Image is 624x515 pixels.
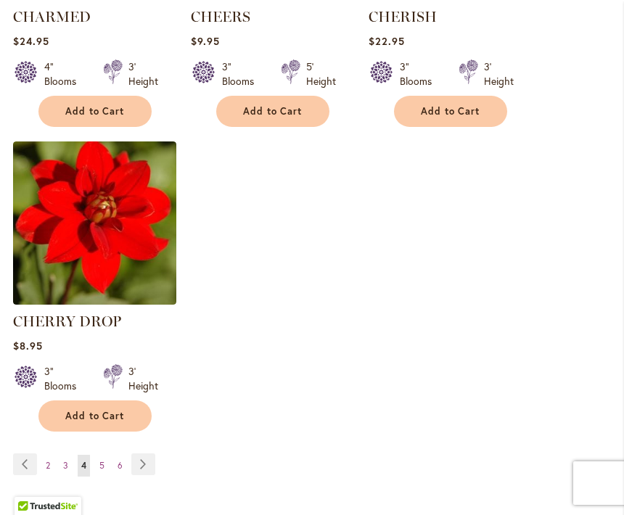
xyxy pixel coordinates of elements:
[65,105,125,118] span: Add to Cart
[65,410,125,422] span: Add to Cart
[13,339,43,353] span: $8.95
[191,34,220,48] span: $9.95
[114,455,126,477] a: 6
[222,59,263,88] div: 3" Blooms
[44,364,86,393] div: 3" Blooms
[59,455,72,477] a: 3
[400,59,441,88] div: 3" Blooms
[394,96,507,127] button: Add to Cart
[81,460,86,471] span: 4
[13,313,121,330] a: CHERRY DROP
[38,400,152,432] button: Add to Cart
[99,460,104,471] span: 5
[46,460,50,471] span: 2
[38,96,152,127] button: Add to Cart
[13,294,176,308] a: CHERRY DROP
[421,105,480,118] span: Add to Cart
[13,141,176,305] img: CHERRY DROP
[369,8,437,25] a: CHERISH
[63,460,68,471] span: 3
[484,59,514,88] div: 3' Height
[243,105,303,118] span: Add to Cart
[11,463,52,504] iframe: Launch Accessibility Center
[13,8,91,25] a: CHARMED
[191,8,250,25] a: CHEERS
[44,59,86,88] div: 4" Blooms
[96,455,108,477] a: 5
[128,59,158,88] div: 3' Height
[306,59,336,88] div: 5' Height
[118,460,123,471] span: 6
[13,34,49,48] span: $24.95
[42,455,54,477] a: 2
[369,34,405,48] span: $22.95
[128,364,158,393] div: 3' Height
[216,96,329,127] button: Add to Cart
